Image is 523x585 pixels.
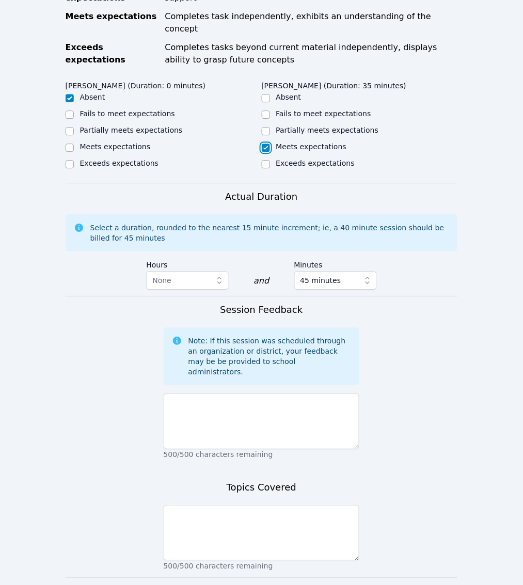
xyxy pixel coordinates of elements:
div: Meets expectations [66,10,159,35]
p: 500/500 characters remaining [164,449,360,460]
label: Exceeds expectations [276,159,355,167]
label: Absent [276,93,302,101]
p: 500/500 characters remaining [164,561,360,571]
label: Exceeds expectations [80,159,159,167]
h3: Session Feedback [220,303,303,317]
legend: [PERSON_NAME] (Duration: 35 minutes) [262,76,407,92]
span: None [152,276,171,284]
label: Meets expectations [80,143,151,151]
span: 45 minutes [300,274,341,287]
label: Fails to meet expectations [276,109,371,118]
label: Partially meets expectations [80,126,183,134]
h3: Actual Duration [225,189,297,204]
div: and [253,275,269,287]
div: Exceeds expectations [66,41,159,66]
div: Select a duration, rounded to the nearest 15 minute increment; ie, a 40 minute session should be ... [90,223,450,243]
label: Minutes [294,256,377,271]
div: Note: If this session was scheduled through an organization or district, your feedback may be be ... [188,336,352,377]
button: 45 minutes [294,271,377,290]
label: Meets expectations [276,143,347,151]
label: Partially meets expectations [276,126,379,134]
label: Hours [146,256,229,271]
label: Fails to meet expectations [80,109,175,118]
div: Completes task independently, exhibits an understanding of the concept [165,10,458,35]
div: Completes tasks beyond current material independently, displays ability to grasp future concepts [165,41,458,66]
label: Absent [80,93,105,101]
h3: Topics Covered [227,480,296,495]
legend: [PERSON_NAME] (Duration: 0 minutes) [66,76,206,92]
button: None [146,271,229,290]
